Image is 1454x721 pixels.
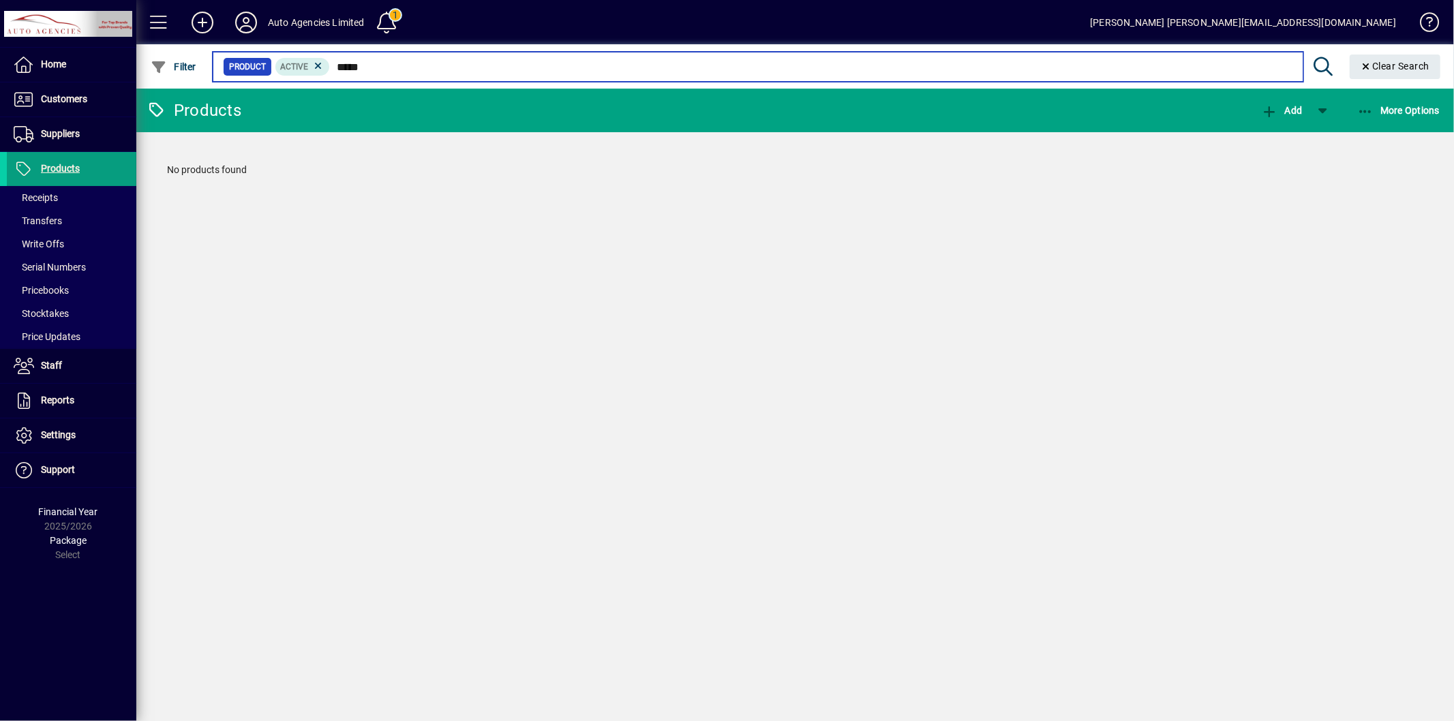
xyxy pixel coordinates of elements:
[275,58,330,76] mat-chip: Activation Status: Active
[14,285,69,296] span: Pricebooks
[1261,105,1302,116] span: Add
[7,279,136,302] a: Pricebooks
[181,10,224,35] button: Add
[41,464,75,475] span: Support
[1258,98,1305,123] button: Add
[14,331,80,342] span: Price Updates
[7,384,136,418] a: Reports
[14,308,69,319] span: Stocktakes
[7,349,136,383] a: Staff
[14,215,62,226] span: Transfers
[14,262,86,273] span: Serial Numbers
[151,61,196,72] span: Filter
[7,209,136,232] a: Transfers
[7,186,136,209] a: Receipts
[7,48,136,82] a: Home
[41,395,74,405] span: Reports
[1354,98,1444,123] button: More Options
[7,325,136,348] a: Price Updates
[7,117,136,151] a: Suppliers
[39,506,98,517] span: Financial Year
[1090,12,1396,33] div: [PERSON_NAME] [PERSON_NAME][EMAIL_ADDRESS][DOMAIN_NAME]
[1350,55,1441,79] button: Clear
[7,232,136,256] a: Write Offs
[147,99,241,121] div: Products
[41,59,66,70] span: Home
[7,418,136,452] a: Settings
[153,149,1437,191] div: No products found
[281,62,309,72] span: Active
[41,360,62,371] span: Staff
[14,239,64,249] span: Write Offs
[50,535,87,546] span: Package
[41,128,80,139] span: Suppliers
[7,302,136,325] a: Stocktakes
[41,429,76,440] span: Settings
[147,55,200,79] button: Filter
[1410,3,1437,47] a: Knowledge Base
[224,10,268,35] button: Profile
[7,453,136,487] a: Support
[14,192,58,203] span: Receipts
[41,163,80,174] span: Products
[1357,105,1440,116] span: More Options
[268,12,365,33] div: Auto Agencies Limited
[7,256,136,279] a: Serial Numbers
[41,93,87,104] span: Customers
[1361,61,1430,72] span: Clear Search
[229,60,266,74] span: Product
[7,82,136,117] a: Customers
